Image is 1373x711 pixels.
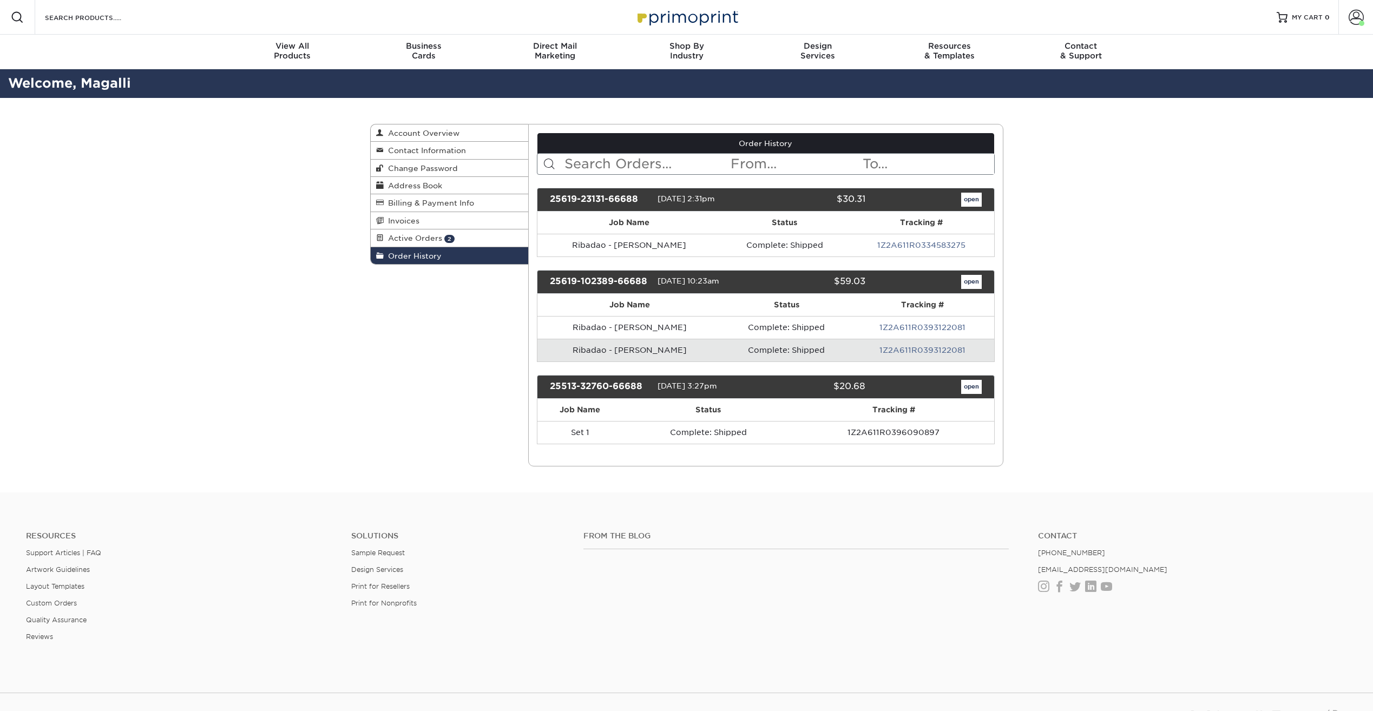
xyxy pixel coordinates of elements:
th: Job Name [537,399,623,421]
a: Account Overview [371,124,529,142]
input: Search Orders... [563,154,730,174]
a: Contact [1038,531,1347,541]
td: 1Z2A611R0396090897 [793,421,994,444]
a: Quality Assurance [26,616,87,624]
a: Design Services [351,565,403,574]
img: Primoprint [633,5,741,29]
span: [DATE] 2:31pm [658,194,715,203]
div: 25619-102389-66688 [542,275,658,289]
span: Invoices [384,216,419,225]
span: Order History [384,252,442,260]
span: Account Overview [384,129,459,137]
a: Print for Nonprofits [351,599,417,607]
div: $30.31 [758,193,873,207]
th: Job Name [537,294,722,316]
div: $59.03 [758,275,873,289]
td: Complete: Shipped [722,316,851,339]
span: Contact [1015,41,1147,51]
th: Status [623,399,794,421]
div: Industry [621,41,752,61]
a: Print for Resellers [351,582,410,590]
h4: Resources [26,531,335,541]
h4: From the Blog [583,531,1009,541]
a: Address Book [371,177,529,194]
a: Active Orders 2 [371,229,529,247]
a: [EMAIL_ADDRESS][DOMAIN_NAME] [1038,565,1167,574]
a: 1Z2A611R0334583275 [877,241,965,249]
span: [DATE] 3:27pm [658,381,717,390]
a: Artwork Guidelines [26,565,90,574]
span: MY CART [1292,13,1323,22]
a: open [961,193,982,207]
a: open [961,275,982,289]
a: Invoices [371,212,529,229]
a: Order History [371,247,529,264]
a: 1Z2A611R0393122081 [879,346,965,354]
span: Change Password [384,164,458,173]
a: 1Z2A611R0393122081 [879,323,965,332]
span: Business [358,41,489,51]
span: Direct Mail [489,41,621,51]
div: & Templates [884,41,1015,61]
div: $20.68 [758,380,873,394]
input: From... [730,154,862,174]
div: Products [227,41,358,61]
a: Billing & Payment Info [371,194,529,212]
a: Order History [537,133,994,154]
a: DesignServices [752,35,884,69]
a: Shop ByIndustry [621,35,752,69]
th: Status [720,212,849,234]
div: Services [752,41,884,61]
a: Sample Request [351,549,405,557]
a: Support Articles | FAQ [26,549,101,557]
a: [PHONE_NUMBER] [1038,549,1105,557]
a: Reviews [26,633,53,641]
td: Complete: Shipped [623,421,794,444]
div: & Support [1015,41,1147,61]
td: Ribadao - [PERSON_NAME] [537,339,722,361]
a: Layout Templates [26,582,84,590]
span: 2 [444,235,455,243]
a: View AllProducts [227,35,358,69]
span: [DATE] 10:23am [658,276,719,285]
th: Tracking # [793,399,994,421]
td: Set 1 [537,421,623,444]
th: Status [722,294,851,316]
span: Address Book [384,181,442,190]
span: Active Orders [384,234,442,242]
a: Resources& Templates [884,35,1015,69]
input: To... [862,154,994,174]
th: Tracking # [851,294,994,316]
a: Contact& Support [1015,35,1147,69]
span: View All [227,41,358,51]
th: Tracking # [849,212,994,234]
div: 25513-32760-66688 [542,380,658,394]
td: Complete: Shipped [720,234,849,256]
span: Resources [884,41,1015,51]
input: SEARCH PRODUCTS..... [44,11,149,24]
a: Custom Orders [26,599,77,607]
a: open [961,380,982,394]
div: Marketing [489,41,621,61]
th: Job Name [537,212,720,234]
div: Cards [358,41,489,61]
span: Shop By [621,41,752,51]
td: Complete: Shipped [722,339,851,361]
a: Contact Information [371,142,529,159]
td: Ribadao - [PERSON_NAME] [537,234,720,256]
span: 0 [1325,14,1330,21]
a: Change Password [371,160,529,177]
td: Ribadao - [PERSON_NAME] [537,316,722,339]
span: Contact Information [384,146,466,155]
h4: Solutions [351,531,567,541]
div: 25619-23131-66688 [542,193,658,207]
span: Billing & Payment Info [384,199,474,207]
a: BusinessCards [358,35,489,69]
a: Direct MailMarketing [489,35,621,69]
span: Design [752,41,884,51]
